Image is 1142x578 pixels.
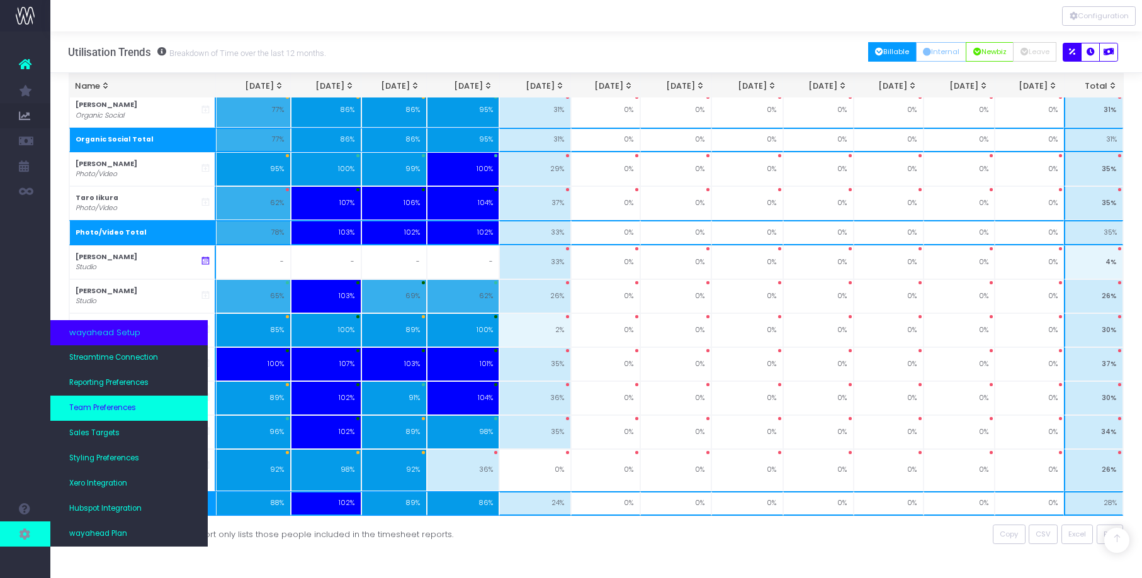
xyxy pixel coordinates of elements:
[854,186,924,220] td: 0%
[50,370,208,396] a: Reporting Preferences
[69,528,127,540] span: wayahead Plan
[647,80,705,92] div: [DATE]
[571,220,640,245] td: 0%
[76,252,137,262] strong: [PERSON_NAME]
[361,152,427,186] td: 99%
[711,415,783,449] td: 0%
[783,313,854,347] td: 0%
[1064,313,1123,347] td: 30%
[783,74,854,99] th: Jan 26: activate to sort column ascending
[216,74,290,99] th: May 25: activate to sort column ascending
[640,381,711,415] td: 0%
[216,381,290,415] td: 89%
[1064,128,1123,153] td: 31%
[854,94,924,128] td: 0%
[995,415,1064,449] td: 0%
[1036,529,1051,540] span: CSV
[995,220,1064,245] td: 0%
[68,46,326,58] h3: Utilisation Trends
[854,415,924,449] td: 0%
[718,80,776,92] div: [DATE]
[499,186,570,220] td: 37%
[995,74,1065,99] th: Apr 26: activate to sort column ascending
[216,152,290,186] td: 95%
[916,42,967,62] button: Internal
[368,80,420,92] div: [DATE]
[499,279,570,313] td: 26%
[506,80,565,92] div: [DATE]
[1064,220,1123,245] td: 35%
[1064,94,1123,128] td: 31%
[1064,415,1123,449] td: 34%
[995,491,1064,516] td: 0%
[640,74,712,99] th: Nov 25: activate to sort column ascending
[216,279,290,313] td: 65%
[361,128,427,153] td: 86%
[854,152,924,186] td: 0%
[499,128,570,153] td: 31%
[924,279,995,313] td: 0%
[291,449,361,491] td: 98%
[924,415,995,449] td: 0%
[854,279,924,313] td: 0%
[995,245,1064,279] td: 0%
[1104,529,1116,540] span: PDF
[291,381,361,415] td: 102%
[222,80,284,92] div: [DATE]
[50,521,208,547] a: wayahead Plan
[571,347,640,381] td: 0%
[1064,491,1123,516] td: 28%
[1064,449,1123,491] td: 26%
[166,46,326,58] small: Breakdown of Time over the last 12 months.
[711,94,783,128] td: 0%
[860,80,917,92] div: [DATE]
[361,245,427,279] td: -
[50,446,208,471] a: Styling Preferences
[361,313,427,347] td: 89%
[711,128,783,153] td: 0%
[930,80,988,92] div: [DATE]
[291,347,361,381] td: 107%
[783,449,854,491] td: 0%
[426,74,499,99] th: Aug 25: activate to sort column ascending
[69,352,158,364] span: Streamtime Connection
[640,186,711,220] td: 0%
[427,152,500,186] td: 100%
[995,279,1064,313] td: 0%
[76,100,137,109] strong: [PERSON_NAME]
[216,245,290,279] td: -
[1064,152,1123,186] td: 35%
[499,347,570,381] td: 35%
[361,279,427,313] td: 69%
[640,415,711,449] td: 0%
[69,220,217,245] th: Photo/Video Total
[69,74,216,99] th: Name: activate to sort column ascending
[711,186,783,220] td: 0%
[427,381,500,415] td: 104%
[640,128,711,153] td: 0%
[1062,6,1136,26] div: Vertical button group
[499,220,570,245] td: 33%
[1000,529,1018,540] span: Copy
[291,94,361,128] td: 86%
[854,220,924,245] td: 0%
[854,381,924,415] td: 0%
[1064,186,1123,220] td: 35%
[783,220,854,245] td: 0%
[291,279,361,313] td: 103%
[427,128,500,153] td: 95%
[783,152,854,186] td: 0%
[499,74,571,99] th: Sep 25: activate to sort column ascending
[854,347,924,381] td: 0%
[577,80,633,92] div: [DATE]
[291,128,361,153] td: 86%
[50,421,208,446] a: Sales Targets
[571,449,640,491] td: 0%
[76,203,117,213] i: Photo/Video
[69,478,127,489] span: Xero Integration
[291,186,361,220] td: 107%
[571,186,640,220] td: 0%
[854,245,924,279] td: 0%
[571,94,640,128] td: 0%
[924,245,995,279] td: 0%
